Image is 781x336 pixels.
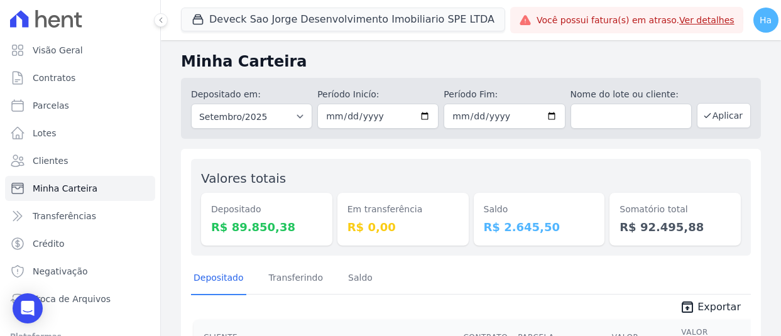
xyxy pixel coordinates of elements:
[537,14,735,27] span: Você possui fatura(s) em atraso.
[5,231,155,256] a: Crédito
[5,121,155,146] a: Lotes
[5,286,155,312] a: Troca de Arquivos
[620,203,731,216] dt: Somatório total
[201,171,286,186] label: Valores totais
[181,8,505,31] button: Deveck Sao Jorge Desenvolvimento Imobiliario SPE LTDA
[33,44,83,57] span: Visão Geral
[760,16,772,24] span: Ha
[317,88,439,101] label: Período Inicío:
[5,259,155,284] a: Negativação
[266,263,326,295] a: Transferindo
[33,237,65,250] span: Crédito
[347,203,459,216] dt: Em transferência
[444,88,565,101] label: Período Fim:
[33,127,57,139] span: Lotes
[33,293,111,305] span: Troca de Arquivos
[5,38,155,63] a: Visão Geral
[191,263,246,295] a: Depositado
[5,65,155,90] a: Contratos
[620,219,731,236] dd: R$ 92.495,88
[33,72,75,84] span: Contratos
[571,88,692,101] label: Nome do lote ou cliente:
[33,99,69,112] span: Parcelas
[211,203,322,216] dt: Depositado
[5,148,155,173] a: Clientes
[484,203,595,216] dt: Saldo
[33,210,96,222] span: Transferências
[697,300,741,315] span: Exportar
[346,263,375,295] a: Saldo
[33,154,68,167] span: Clientes
[191,89,261,99] label: Depositado em:
[5,93,155,118] a: Parcelas
[33,265,88,278] span: Negativação
[347,219,459,236] dd: R$ 0,00
[680,300,695,315] i: unarchive
[697,103,751,128] button: Aplicar
[5,203,155,229] a: Transferências
[679,15,735,25] a: Ver detalhes
[211,219,322,236] dd: R$ 89.850,38
[181,50,761,73] h2: Minha Carteira
[13,293,43,323] div: Open Intercom Messenger
[670,300,751,317] a: unarchive Exportar
[484,219,595,236] dd: R$ 2.645,50
[33,182,97,195] span: Minha Carteira
[5,176,155,201] a: Minha Carteira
